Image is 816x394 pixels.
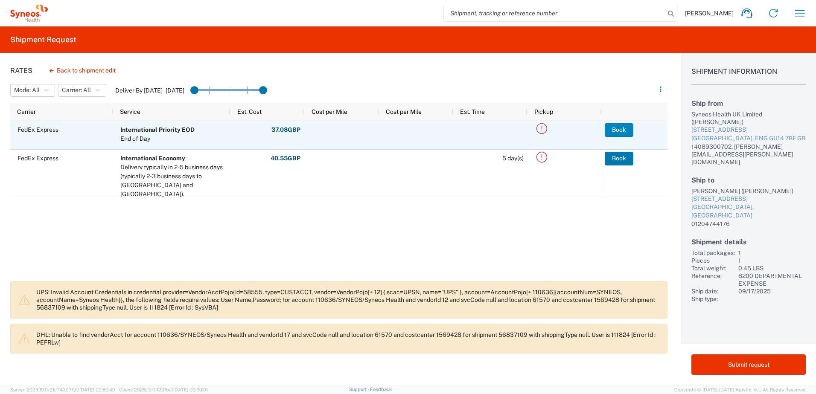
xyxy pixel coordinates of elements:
span: FedEx Express [17,155,58,162]
button: Submit request [691,354,806,375]
div: [GEOGRAPHIC_DATA], [GEOGRAPHIC_DATA] [691,203,806,220]
button: Carrier: All [58,84,106,97]
button: 37.08GBP [271,123,301,137]
span: Mode: All [14,86,40,94]
span: Server: 2025.19.0-91c74307f99 [10,387,115,392]
h1: Rates [10,67,32,75]
strong: 37.08 GBP [271,126,300,134]
span: [DATE] 09:39:01 [173,387,208,392]
div: 14089300702, [PERSON_NAME][EMAIL_ADDRESS][PERSON_NAME][DOMAIN_NAME] [691,143,806,166]
button: 40.55GBP [270,152,301,165]
p: DHL: Unable to find vendorAcct for account 110636/SYNEOS/Syneos Health and vendorId 17 and svcCod... [36,331,660,346]
div: 01204744176 [691,220,806,228]
label: Deliver By [DATE] - [DATE] [115,87,184,94]
span: Cost per Mile [312,108,347,115]
input: Shipment, tracking or reference number [444,5,665,21]
span: [PERSON_NAME] [685,9,734,17]
button: Book [605,152,633,165]
h2: Shipment Request [10,35,76,45]
span: Pickup [534,108,553,115]
div: 1 [738,249,806,257]
div: [STREET_ADDRESS] [691,126,806,134]
h2: Shipment details [691,238,806,246]
a: [STREET_ADDRESS][GEOGRAPHIC_DATA], [GEOGRAPHIC_DATA] [691,195,806,220]
b: International Priority EOD [120,126,195,133]
span: Est. Time [460,108,485,115]
span: Carrier [17,108,36,115]
div: Ship type: [691,295,735,303]
b: International Economy [120,155,185,162]
div: Reference: [691,272,735,287]
h1: Shipment Information [691,67,806,85]
span: Cost per Mile [386,108,422,115]
p: UPS: Invalid Account Credentials in credential provider=VendorAcctPojo{id=58555, type=CUSTACCT, v... [36,288,660,311]
div: Delivery typically in 2-5 business days (typically 2-3 business days to Canada and Mexico). [120,163,227,199]
div: Total packages: [691,249,735,257]
span: Est. Cost [237,108,262,115]
div: 0.45 LBS [738,264,806,272]
div: Ship date: [691,287,735,295]
div: 1 [738,257,806,264]
div: 09/17/2025 [738,287,806,295]
div: [STREET_ADDRESS] [691,195,806,203]
div: 8200 DEPARTMENTAL EXPENSE [738,272,806,287]
button: Mode: All [10,84,55,97]
span: 5 day(s) [502,155,524,162]
span: Copyright © [DATE]-[DATE] Agistix Inc., All Rights Reserved [674,386,806,394]
div: [PERSON_NAME] ([PERSON_NAME]) [691,187,806,195]
div: Pieces [691,257,735,264]
span: [DATE] 09:50:40 [79,387,115,392]
strong: 40.55 GBP [271,154,300,162]
div: End of Day [120,134,195,143]
a: [STREET_ADDRESS][GEOGRAPHIC_DATA], ENG GU14 7BF GB [691,126,806,142]
div: Syneos Health UK Limited ([PERSON_NAME]) [691,110,806,126]
a: Support [349,387,370,392]
h2: Ship from [691,99,806,107]
button: Back to shipment edit [43,63,122,78]
h2: Ship to [691,176,806,184]
div: Total weight: [691,264,735,272]
span: FedEx Express [17,126,58,133]
span: Client: 2025.19.0-129fbcf [119,387,208,392]
span: Service [120,108,140,115]
div: [GEOGRAPHIC_DATA], ENG GU14 7BF GB [691,134,806,143]
a: Feedback [370,387,392,392]
span: Carrier: All [62,86,91,94]
button: Book [605,123,633,137]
